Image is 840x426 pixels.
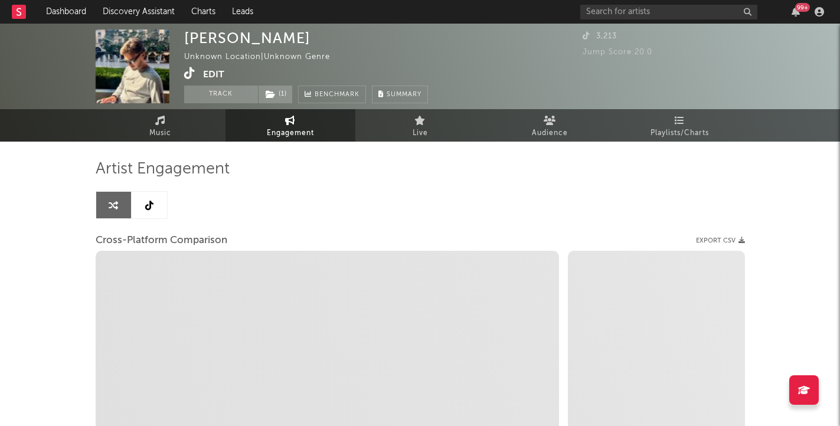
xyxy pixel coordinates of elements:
span: Music [149,126,171,140]
button: Export CSV [696,237,745,244]
button: Track [184,86,258,103]
a: Playlists/Charts [615,109,745,142]
button: Edit [203,67,224,82]
span: Summary [387,91,421,98]
button: 99+ [792,7,800,17]
a: Engagement [225,109,355,142]
span: Cross-Platform Comparison [96,234,227,248]
input: Search for artists [580,5,757,19]
span: Engagement [267,126,314,140]
span: Artist Engagement [96,162,230,176]
span: 3,213 [583,32,617,40]
span: Benchmark [315,88,359,102]
span: Audience [532,126,568,140]
button: (1) [259,86,292,103]
span: Live [413,126,428,140]
span: Playlists/Charts [651,126,709,140]
div: Unknown Location | Unknown Genre [184,50,344,64]
a: Benchmark [298,86,366,103]
div: [PERSON_NAME] [184,30,310,47]
div: 99 + [795,3,810,12]
span: ( 1 ) [258,86,293,103]
button: Summary [372,86,428,103]
span: Jump Score: 20.0 [583,48,652,56]
a: Music [96,109,225,142]
a: Live [355,109,485,142]
a: Audience [485,109,615,142]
